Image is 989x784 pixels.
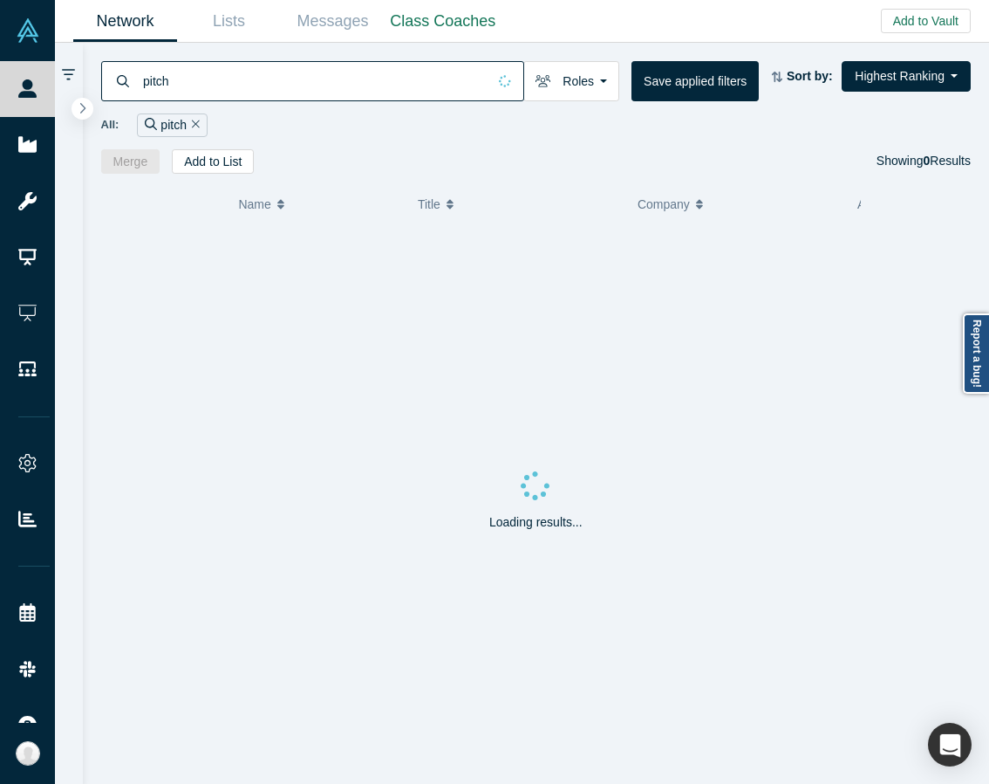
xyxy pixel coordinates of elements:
button: Save applied filters [631,61,759,101]
span: Name [238,186,270,223]
div: Showing [876,149,971,174]
button: Remove Filter [187,115,200,135]
button: Merge [101,149,160,174]
button: Add to List [172,149,254,174]
a: Messages [281,1,385,42]
button: Highest Ranking [842,61,971,92]
p: Loading results... [489,513,583,532]
span: Title [418,186,440,223]
button: Add to Vault [881,9,971,33]
button: Name [238,186,399,223]
strong: 0 [924,154,931,168]
img: Anna Sanchez's Account [16,741,40,766]
input: Search by name, title, company, summary, expertise, investment criteria or topics of focus [141,60,487,101]
button: Title [418,186,619,223]
button: Roles [523,61,619,101]
span: Company [638,186,690,223]
div: pitch [137,113,207,137]
a: Class Coaches [385,1,501,42]
span: All: [101,116,119,134]
span: Results [924,154,971,168]
span: Alchemist Role [857,197,938,211]
a: Report a bug! [963,313,989,394]
button: Company [638,186,839,223]
strong: Sort by: [787,69,833,83]
img: Alchemist Vault Logo [16,18,40,43]
a: Network [73,1,177,42]
a: Lists [177,1,281,42]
